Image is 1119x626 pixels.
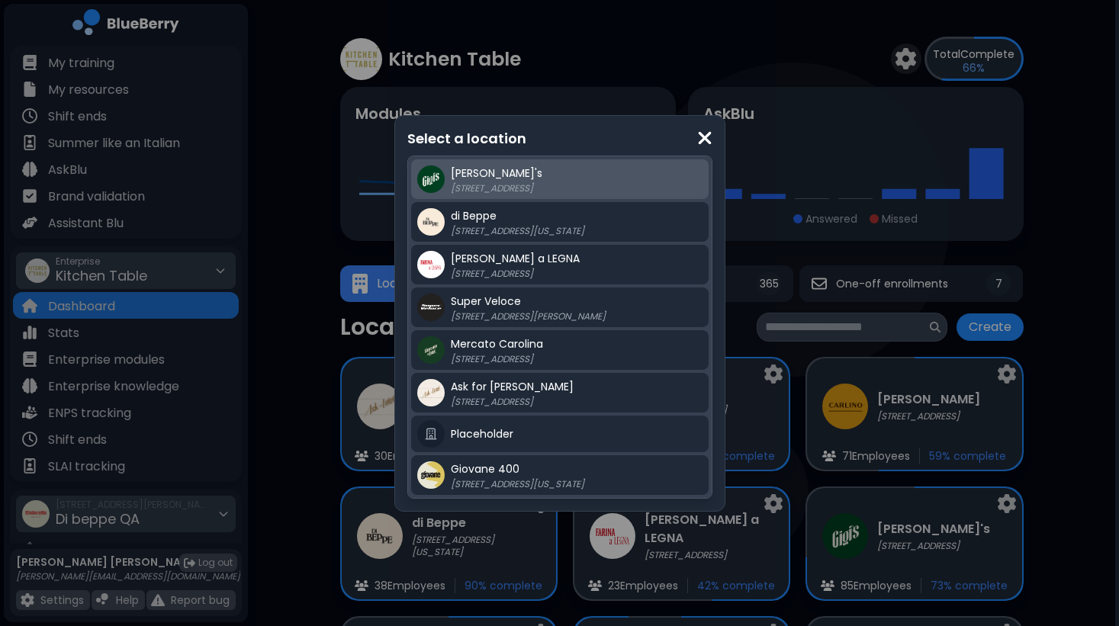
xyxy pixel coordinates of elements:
span: Giovane 400 [451,461,519,477]
span: Super Veloce [451,294,521,309]
span: di Beppe [451,208,497,223]
span: Mercato Carolina [451,336,543,352]
img: company thumbnail [417,461,445,489]
span: Placeholder [451,426,513,441]
img: close icon [697,128,712,149]
span: [PERSON_NAME] a LEGNA [451,251,580,266]
p: [STREET_ADDRESS][PERSON_NAME] [451,310,641,323]
span: Ask for [PERSON_NAME] [451,379,574,394]
p: [STREET_ADDRESS] [451,268,641,280]
p: [STREET_ADDRESS][US_STATE] [451,225,641,237]
img: company thumbnail [417,251,445,278]
img: company thumbnail [417,208,445,236]
p: [STREET_ADDRESS] [451,353,641,365]
img: company thumbnail [417,294,445,321]
p: Select a location [407,128,712,149]
img: company thumbnail [417,165,445,193]
img: company thumbnail [417,379,445,406]
p: [STREET_ADDRESS] [451,396,641,408]
p: [STREET_ADDRESS] [451,182,641,194]
img: company thumbnail [417,336,445,364]
span: [PERSON_NAME]'s [451,165,542,181]
p: [STREET_ADDRESS][US_STATE] [451,478,641,490]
